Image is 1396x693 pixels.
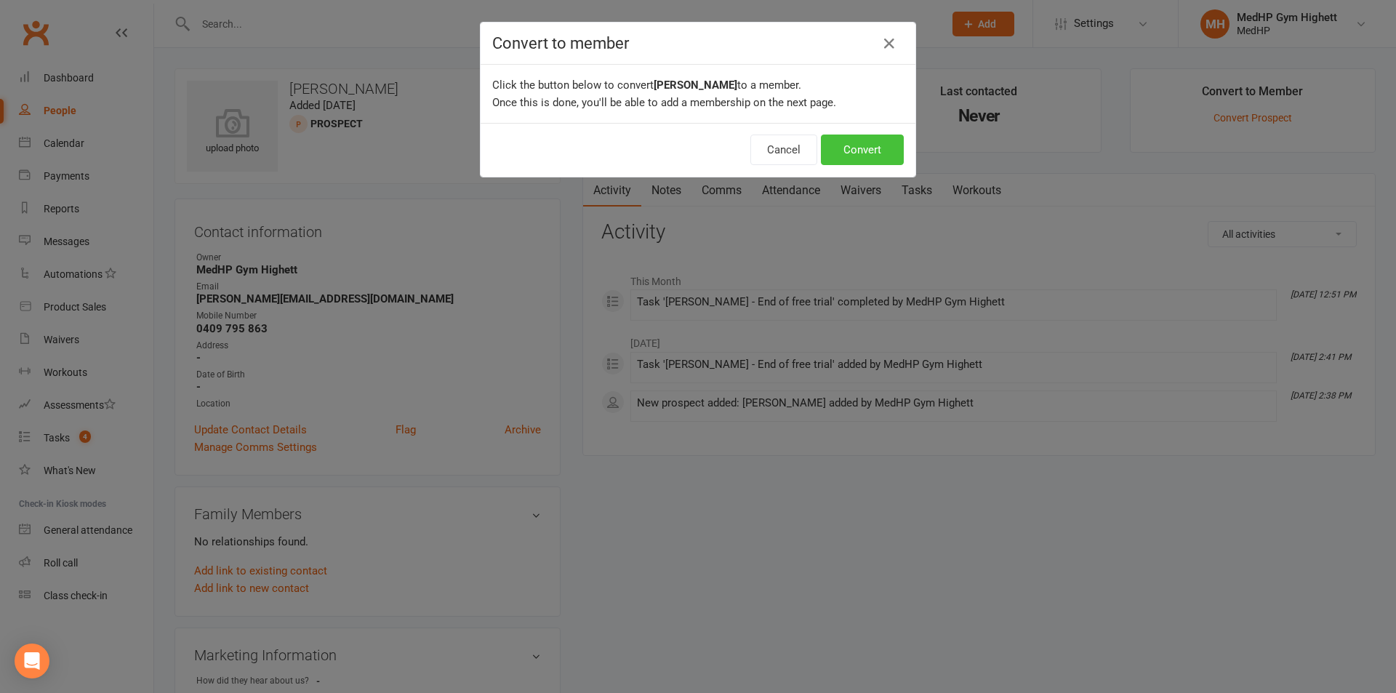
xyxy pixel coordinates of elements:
[481,65,915,123] div: Click the button below to convert to a member. Once this is done, you'll be able to add a members...
[654,79,737,92] b: [PERSON_NAME]
[492,34,904,52] h4: Convert to member
[821,135,904,165] button: Convert
[750,135,817,165] button: Cancel
[878,32,901,55] button: Close
[15,644,49,678] div: Open Intercom Messenger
